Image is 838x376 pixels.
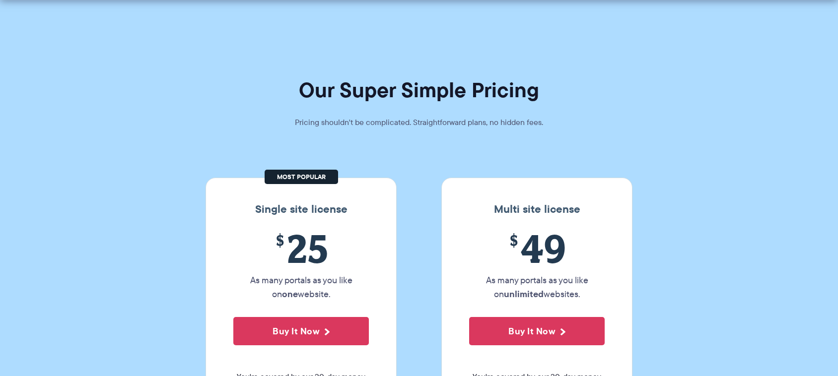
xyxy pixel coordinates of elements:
button: Buy It Now [233,317,369,345]
p: As many portals as you like on website. [233,273,369,301]
span: 49 [469,226,605,271]
p: As many portals as you like on websites. [469,273,605,301]
h3: Single site license [216,203,386,216]
strong: one [282,287,298,301]
p: Pricing shouldn't be complicated. Straightforward plans, no hidden fees. [270,116,568,129]
span: 25 [233,226,369,271]
strong: unlimited [504,287,544,301]
button: Buy It Now [469,317,605,345]
h3: Multi site license [452,203,622,216]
